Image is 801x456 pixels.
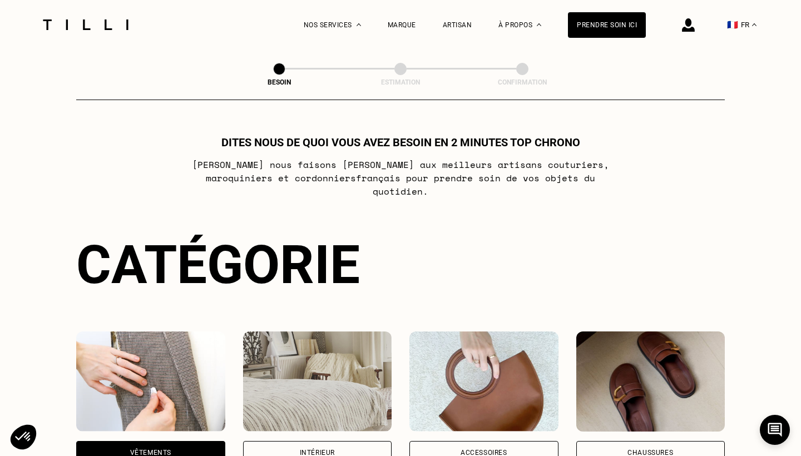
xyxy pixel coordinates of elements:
[224,78,335,86] div: Besoin
[443,21,472,29] a: Artisan
[409,331,558,432] img: Accessoires
[467,78,578,86] div: Confirmation
[727,19,738,30] span: 🇫🇷
[537,23,541,26] img: Menu déroulant à propos
[752,23,756,26] img: menu déroulant
[300,449,335,456] div: Intérieur
[568,12,646,38] a: Prendre soin ici
[345,78,456,86] div: Estimation
[682,18,695,32] img: icône connexion
[576,331,725,432] img: Chaussures
[388,21,416,29] a: Marque
[39,19,132,30] img: Logo du service de couturière Tilli
[461,449,507,456] div: Accessoires
[357,23,361,26] img: Menu déroulant
[76,234,725,296] div: Catégorie
[130,449,171,456] div: Vêtements
[180,158,621,198] p: [PERSON_NAME] nous faisons [PERSON_NAME] aux meilleurs artisans couturiers , maroquiniers et cord...
[221,136,580,149] h1: Dites nous de quoi vous avez besoin en 2 minutes top chrono
[76,331,225,432] img: Vêtements
[243,331,392,432] img: Intérieur
[627,449,673,456] div: Chaussures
